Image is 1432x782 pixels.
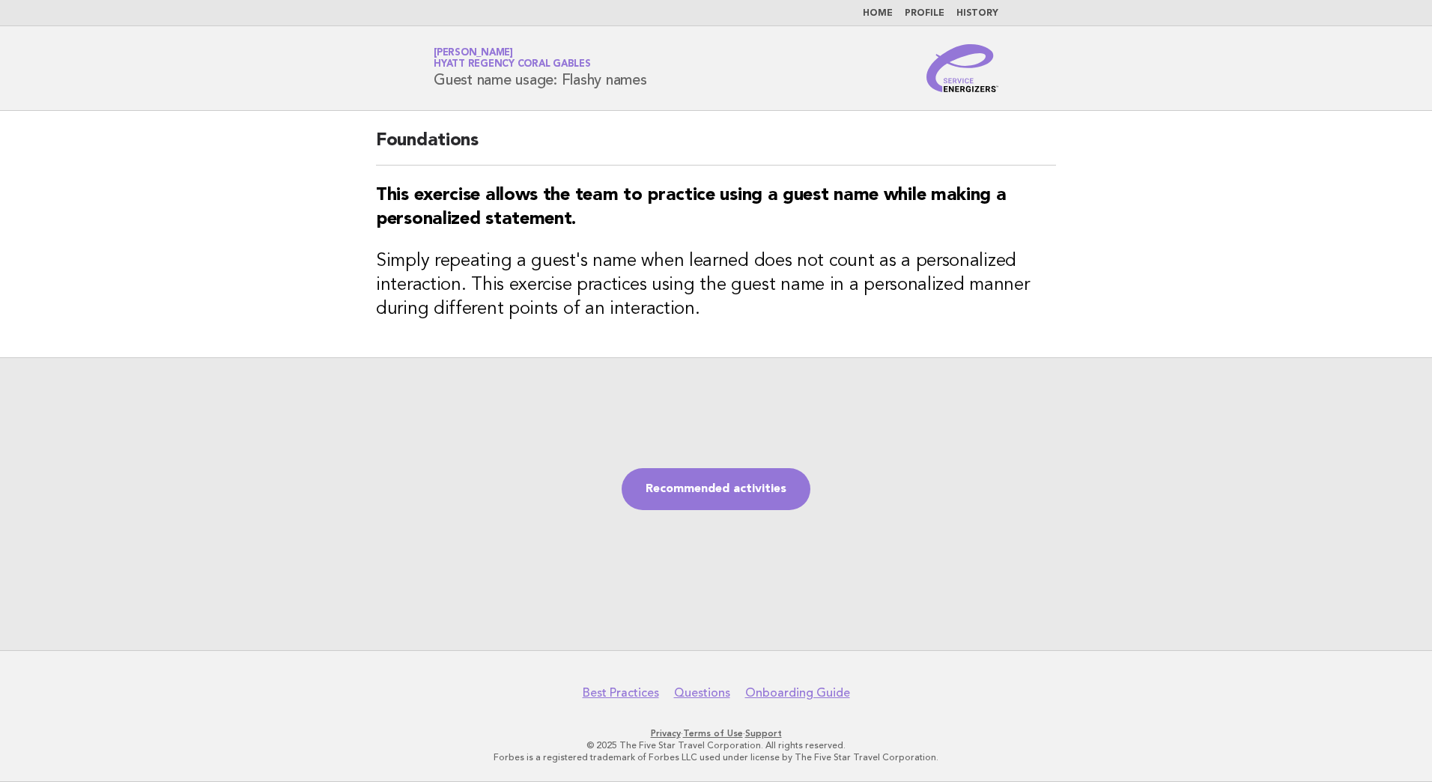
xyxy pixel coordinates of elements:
p: Forbes is a registered trademark of Forbes LLC used under license by The Five Star Travel Corpora... [258,751,1174,763]
img: Service Energizers [926,44,998,92]
span: Hyatt Regency Coral Gables [434,60,591,70]
a: Home [863,9,893,18]
a: Privacy [651,728,681,739]
a: Terms of Use [683,728,743,739]
h3: Simply repeating a guest's name when learned does not count as a personalized interaction. This e... [376,249,1056,321]
a: Onboarding Guide [745,685,850,700]
a: Best Practices [583,685,659,700]
a: Recommended activities [622,468,810,510]
a: History [956,9,998,18]
a: [PERSON_NAME]Hyatt Regency Coral Gables [434,48,591,69]
a: Questions [674,685,730,700]
h2: Foundations [376,129,1056,166]
a: Support [745,728,782,739]
a: Profile [905,9,944,18]
p: © 2025 The Five Star Travel Corporation. All rights reserved. [258,739,1174,751]
p: · · [258,727,1174,739]
h1: Guest name usage: Flashy names [434,49,647,88]
strong: This exercise allows the team to practice using a guest name while making a personalized statement. [376,187,1007,228]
